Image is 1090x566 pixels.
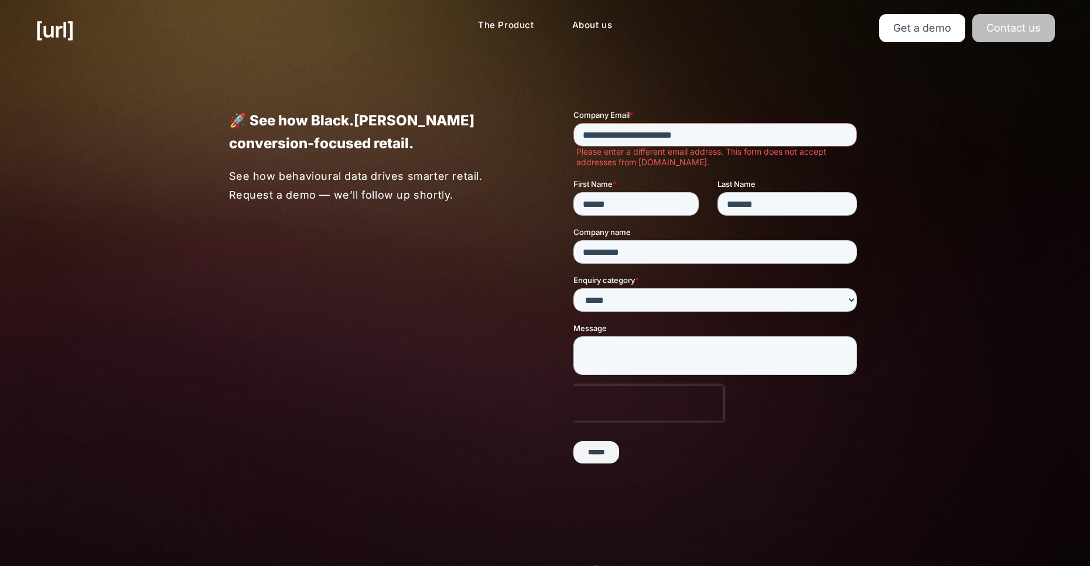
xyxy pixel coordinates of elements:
[563,14,622,37] a: About us
[35,14,74,46] a: [URL]
[573,109,862,484] iframe: Form 1
[229,167,518,204] p: See how behavioural data drives smarter retail. Request a demo — we’ll follow up shortly.
[229,109,517,155] p: 🚀 See how Black.[PERSON_NAME] conversion-focused retail.
[469,14,544,37] a: The Product
[879,14,965,42] a: Get a demo
[972,14,1055,42] a: Contact us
